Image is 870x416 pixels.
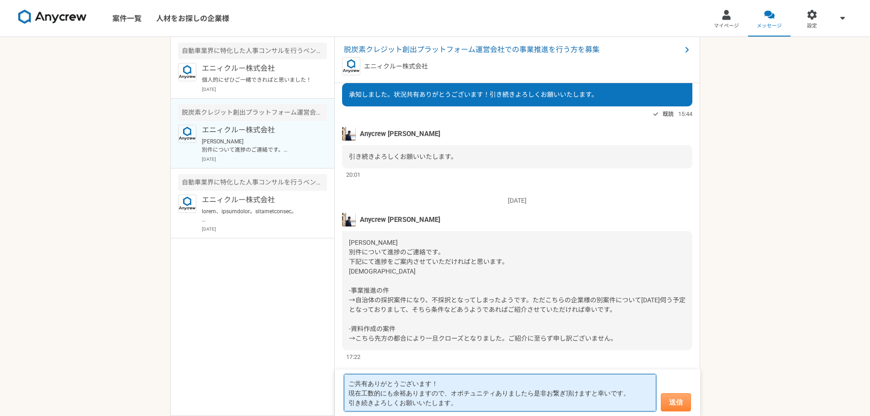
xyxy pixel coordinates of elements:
[202,137,315,154] p: [PERSON_NAME] 別件について進捗のご連絡です。 下記にて進捗をご案内させていただければと思います。 [DEMOGRAPHIC_DATA] -事業推進の件 →自治体の採択案件になり、不...
[178,104,327,121] div: 脱炭素クレジット創出プラットフォーム運営会社での事業推進を行う方を募集
[346,170,360,179] span: 20:01
[178,42,327,59] div: 自動車業界に特化した人事コンサルを行うベンチャー企業でのコンサル人材を募集
[202,76,315,84] p: 個人的にぜひご一緒できればと思いました！
[344,44,681,55] span: 脱炭素クレジット創出プラットフォーム運営会社での事業推進を行う方を募集
[807,22,817,30] span: 設定
[344,374,656,411] textarea: ご共有ありがとうございます！ 現在工数的にも余裕ありますので、オポチュニティありましたら是非お繋ぎ頂けますと幸いです。 引き続きよろしくお願いいたします。
[178,125,196,143] img: logo_text_blue_01.png
[663,109,674,120] span: 既読
[342,57,360,75] img: logo_text_blue_01.png
[202,63,315,74] p: エニィクルー株式会社
[349,91,598,98] span: 承知しました。状況共有ありがとうございます！引き続きよろしくお願いいたします。
[202,195,315,205] p: エニィクルー株式会社
[349,153,457,160] span: 引き続きよろしくお願いいたします。
[18,10,87,24] img: 8DqYSo04kwAAAAASUVORK5CYII=
[346,353,360,361] span: 17:22
[714,22,739,30] span: マイページ
[342,213,356,226] img: tomoya_yamashita.jpeg
[349,239,685,342] span: [PERSON_NAME] 別件について進捗のご連絡です。 下記にて進捗をご案内させていただければと思います。 [DEMOGRAPHIC_DATA] -事業推進の件 →自治体の採択案件になり、不...
[364,62,428,71] p: エニィクルー株式会社
[178,174,327,191] div: 自動車業界に特化した人事コンサルを行うベンチャー企業での採用担当を募集
[342,196,692,205] p: [DATE]
[342,127,356,141] img: tomoya_yamashita.jpeg
[678,110,692,118] span: 15:44
[202,86,327,93] p: [DATE]
[661,393,691,411] button: 送信
[202,226,327,232] p: [DATE]
[202,125,315,136] p: エニィクルー株式会社
[360,215,440,225] span: Anycrew [PERSON_NAME]
[178,195,196,213] img: logo_text_blue_01.png
[757,22,782,30] span: メッセージ
[202,207,315,224] p: lorem、ipsumdolor。sitametconsec。 ▼adipisci ●8797/8-2714/3： eliTSedd。Eiusmo Temporin Utlabore(etdol...
[360,129,440,139] span: Anycrew [PERSON_NAME]
[178,63,196,81] img: logo_text_blue_01.png
[202,156,327,163] p: [DATE]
